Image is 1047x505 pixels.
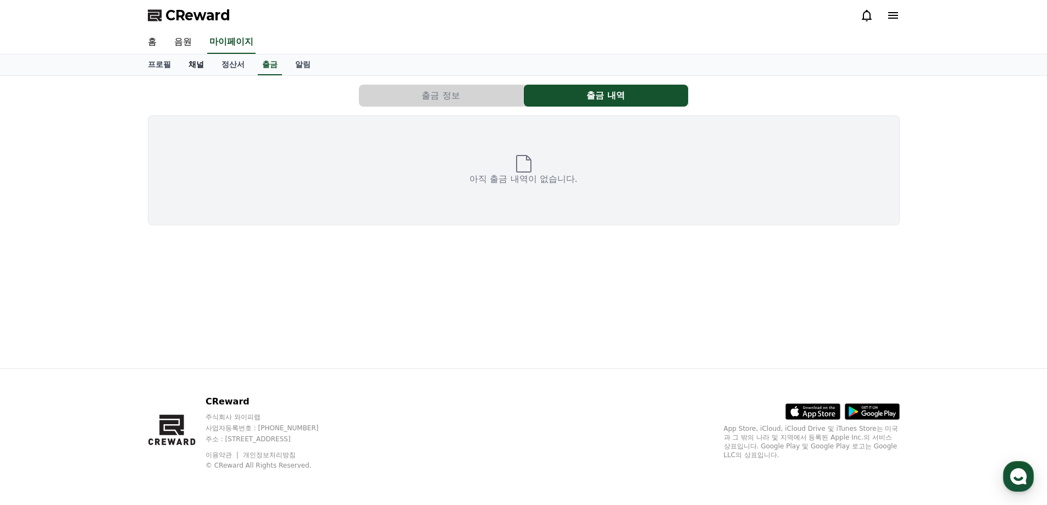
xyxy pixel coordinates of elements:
[724,424,900,459] p: App Store, iCloud, iCloud Drive 및 iTunes Store는 미국과 그 밖의 나라 및 지역에서 등록된 Apple Inc.의 서비스 상표입니다. Goo...
[165,7,230,24] span: CReward
[524,85,689,107] a: 출금 내역
[286,54,319,75] a: 알림
[359,85,524,107] a: 출금 정보
[206,451,240,459] a: 이용약관
[206,413,340,421] p: 주식회사 와이피랩
[101,365,114,374] span: 대화
[180,54,213,75] a: 채널
[524,85,688,107] button: 출금 내역
[258,54,282,75] a: 출금
[206,424,340,432] p: 사업자등록번호 : [PHONE_NUMBER]
[206,395,340,408] p: CReward
[165,31,201,54] a: 음원
[3,348,73,376] a: 홈
[139,54,180,75] a: 프로필
[35,365,41,374] span: 홈
[206,461,340,470] p: © CReward All Rights Reserved.
[207,31,256,54] a: 마이페이지
[359,85,523,107] button: 출금 정보
[170,365,183,374] span: 설정
[213,54,253,75] a: 정산서
[206,435,340,443] p: 주소 : [STREET_ADDRESS]
[73,348,142,376] a: 대화
[243,451,296,459] a: 개인정보처리방침
[139,31,165,54] a: 홈
[469,173,577,186] p: 아직 출금 내역이 없습니다.
[142,348,211,376] a: 설정
[148,7,230,24] a: CReward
